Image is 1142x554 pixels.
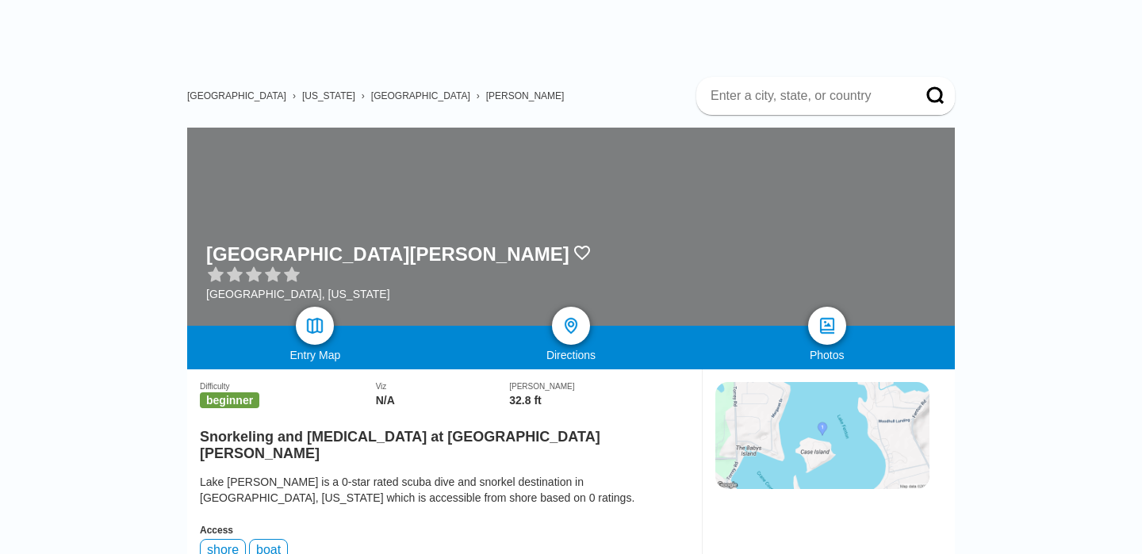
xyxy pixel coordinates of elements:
input: Enter a city, state, or country [709,88,904,104]
div: 32.8 ft [509,394,689,407]
div: Access [200,525,689,536]
div: Photos [699,349,955,361]
div: [GEOGRAPHIC_DATA], [US_STATE] [206,288,592,300]
a: [GEOGRAPHIC_DATA] [187,90,286,101]
div: Entry Map [187,349,443,361]
img: map [305,316,324,335]
span: › [293,90,296,101]
img: staticmap [715,382,929,489]
span: › [362,90,365,101]
div: Viz [376,382,510,391]
div: N/A [376,394,510,407]
a: photos [808,307,846,345]
span: › [477,90,480,101]
div: Lake [PERSON_NAME] is a 0-star rated scuba dive and snorkel destination in [GEOGRAPHIC_DATA], [US... [200,474,689,506]
div: Difficulty [200,382,376,391]
div: [PERSON_NAME] [509,382,689,391]
a: [PERSON_NAME] [486,90,565,101]
a: [US_STATE] [302,90,355,101]
h2: Snorkeling and [MEDICAL_DATA] at [GEOGRAPHIC_DATA][PERSON_NAME] [200,419,689,462]
div: Directions [443,349,699,361]
img: photos [818,316,837,335]
a: [GEOGRAPHIC_DATA] [371,90,470,101]
a: map [296,307,334,345]
img: directions [561,316,581,335]
span: beginner [200,392,259,408]
h1: [GEOGRAPHIC_DATA][PERSON_NAME] [206,243,569,266]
